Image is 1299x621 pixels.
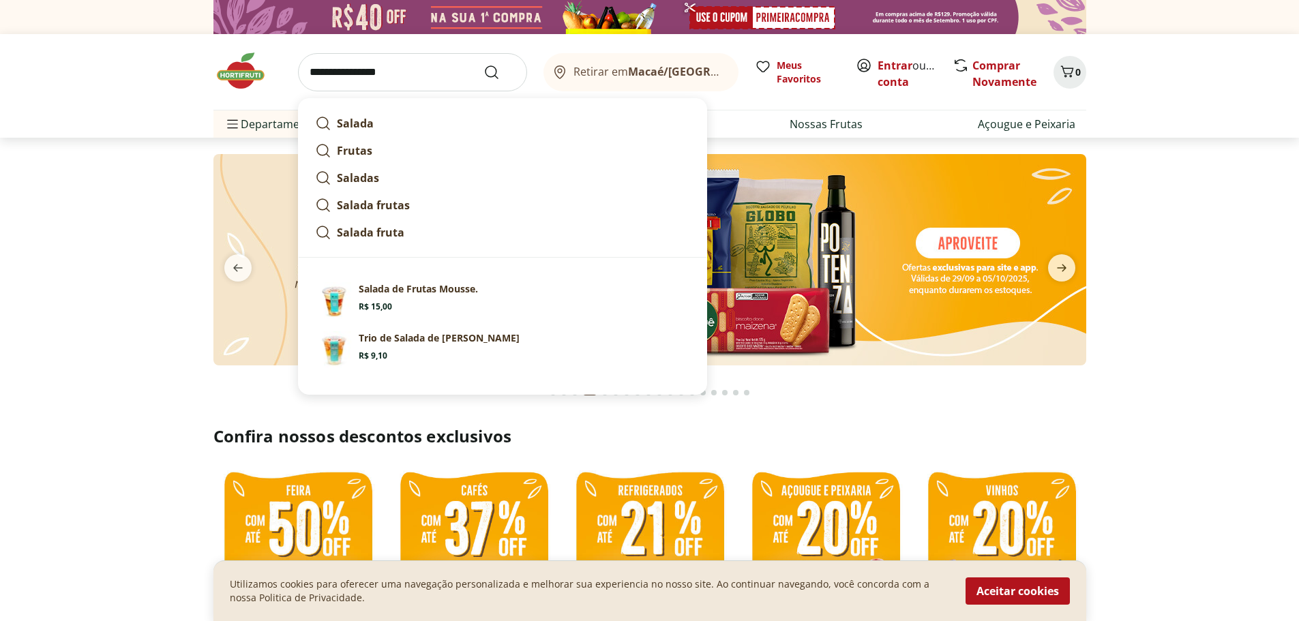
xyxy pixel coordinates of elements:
[315,331,353,369] img: Principal
[730,376,741,409] button: Go to page 17 from fs-carousel
[628,64,781,79] b: Macaé/[GEOGRAPHIC_DATA]
[310,219,696,246] a: Salada fruta
[337,143,372,158] strong: Frutas
[337,225,404,240] strong: Salada fruta
[1054,56,1086,89] button: Carrinho
[213,50,282,91] img: Hortifruti
[573,65,724,78] span: Retirar em
[224,108,323,140] span: Departamentos
[310,110,696,137] a: Salada
[543,53,738,91] button: Retirar emMacaé/[GEOGRAPHIC_DATA]
[777,59,839,86] span: Meus Favoritos
[978,116,1075,132] a: Açougue e Peixaria
[224,108,241,140] button: Menu
[698,376,708,409] button: Go to page 14 from fs-carousel
[878,57,938,90] span: ou
[310,164,696,192] a: Saladas
[213,254,263,282] button: previous
[315,282,353,320] img: Principal
[310,326,696,375] a: PrincipalTrio de Salada de [PERSON_NAME]R$ 9,10
[1075,65,1081,78] span: 0
[359,331,520,345] p: Trio de Salada de [PERSON_NAME]
[878,58,953,89] a: Criar conta
[755,59,839,86] a: Meus Favoritos
[310,192,696,219] a: Salada frutas
[741,376,752,409] button: Go to page 18 from fs-carousel
[966,577,1070,605] button: Aceitar cookies
[878,58,912,73] a: Entrar
[230,577,949,605] p: Utilizamos cookies para oferecer uma navegação personalizada e melhorar sua experiencia no nosso ...
[972,58,1036,89] a: Comprar Novamente
[310,137,696,164] a: Frutas
[359,301,392,312] span: R$ 15,00
[359,282,478,296] p: Salada de Frutas Mousse.
[337,116,374,131] strong: Salada
[310,277,696,326] a: PrincipalSalada de Frutas Mousse.R$ 15,00
[790,116,863,132] a: Nossas Frutas
[483,64,516,80] button: Submit Search
[1037,254,1086,282] button: next
[213,425,1086,447] h2: Confira nossos descontos exclusivos
[337,170,379,185] strong: Saladas
[359,350,387,361] span: R$ 9,10
[719,376,730,409] button: Go to page 16 from fs-carousel
[298,53,527,91] input: search
[337,198,410,213] strong: Salada frutas
[708,376,719,409] button: Go to page 15 from fs-carousel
